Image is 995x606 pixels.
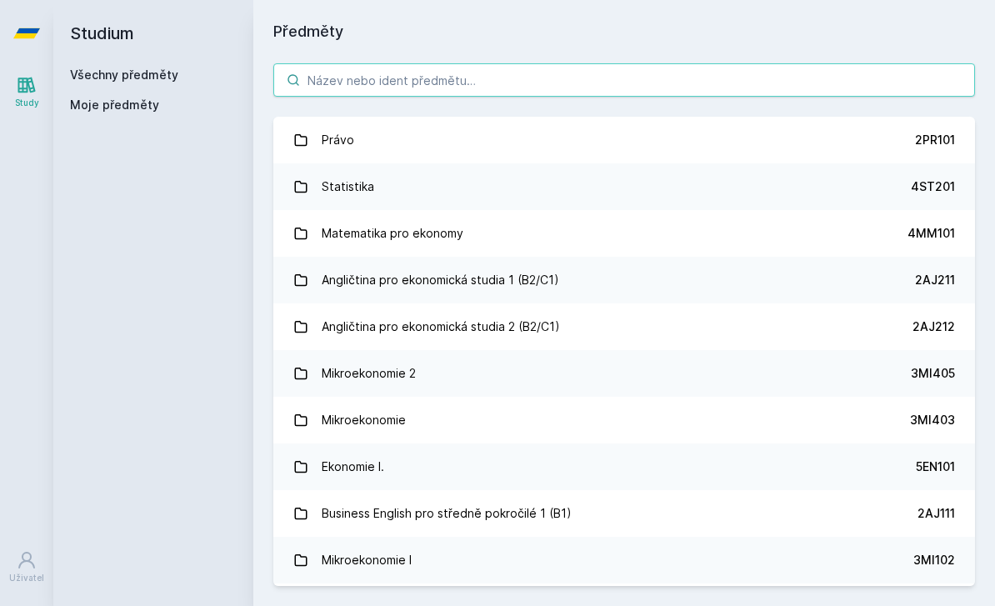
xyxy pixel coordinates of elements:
[322,497,572,530] div: Business English pro středně pokročilé 1 (B1)
[916,458,955,475] div: 5EN101
[913,552,955,568] div: 3MI102
[273,117,975,163] a: Právo 2PR101
[915,272,955,288] div: 2AJ211
[322,263,559,297] div: Angličtina pro ekonomická studia 1 (B2/C1)
[322,403,406,437] div: Mikroekonomie
[322,310,560,343] div: Angličtina pro ekonomická studia 2 (B2/C1)
[911,365,955,382] div: 3MI405
[912,318,955,335] div: 2AJ212
[322,357,416,390] div: Mikroekonomie 2
[273,350,975,397] a: Mikroekonomie 2 3MI405
[273,537,975,583] a: Mikroekonomie I 3MI102
[273,490,975,537] a: Business English pro středně pokročilé 1 (B1) 2AJ111
[915,132,955,148] div: 2PR101
[322,450,384,483] div: Ekonomie I.
[917,505,955,522] div: 2AJ111
[907,225,955,242] div: 4MM101
[322,217,463,250] div: Matematika pro ekonomy
[273,20,975,43] h1: Předměty
[3,542,50,593] a: Uživatel
[911,178,955,195] div: 4ST201
[910,412,955,428] div: 3MI403
[70,68,178,82] a: Všechny předměty
[273,443,975,490] a: Ekonomie I. 5EN101
[273,163,975,210] a: Statistika 4ST201
[322,170,374,203] div: Statistika
[273,257,975,303] a: Angličtina pro ekonomická studia 1 (B2/C1) 2AJ211
[322,123,354,157] div: Právo
[273,303,975,350] a: Angličtina pro ekonomická studia 2 (B2/C1) 2AJ212
[273,397,975,443] a: Mikroekonomie 3MI403
[3,67,50,118] a: Study
[70,97,159,113] span: Moje předměty
[273,210,975,257] a: Matematika pro ekonomy 4MM101
[9,572,44,584] div: Uživatel
[322,543,412,577] div: Mikroekonomie I
[273,63,975,97] input: Název nebo ident předmětu…
[15,97,39,109] div: Study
